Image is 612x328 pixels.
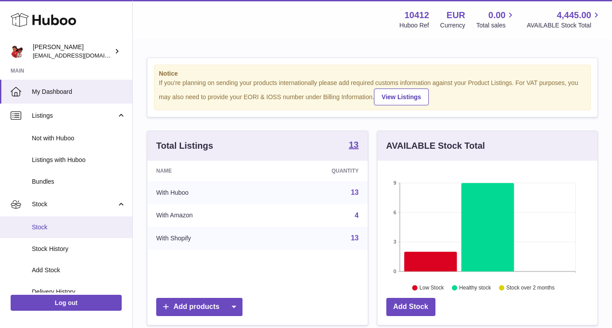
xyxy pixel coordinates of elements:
[147,204,268,227] td: With Amazon
[446,9,465,21] strong: EUR
[32,134,126,143] span: Not with Huboo
[32,88,126,96] span: My Dashboard
[11,45,24,58] img: hello@redracerbooks.com
[159,69,586,78] strong: Notice
[476,9,516,30] a: 0.00 Total sales
[419,285,444,291] text: Low Stock
[506,285,554,291] text: Stock over 2 months
[440,21,466,30] div: Currency
[355,212,359,219] a: 4
[476,21,516,30] span: Total sales
[11,295,122,311] a: Log out
[557,9,591,21] span: 4,445.00
[147,181,268,204] td: With Huboo
[147,161,268,181] th: Name
[156,140,213,152] h3: Total Listings
[393,180,396,185] text: 9
[32,112,116,120] span: Listings
[386,298,435,316] a: Add Stock
[32,178,126,186] span: Bundles
[393,269,396,274] text: 0
[459,285,491,291] text: Healthy stock
[32,223,126,232] span: Stock
[349,140,358,149] strong: 13
[489,9,506,21] span: 0.00
[404,9,429,21] strong: 10412
[268,161,367,181] th: Quantity
[386,140,485,152] h3: AVAILABLE Stock Total
[33,52,130,59] span: [EMAIL_ADDRESS][DOMAIN_NAME]
[527,21,601,30] span: AVAILABLE Stock Total
[159,79,586,105] div: If you're planning on sending your products internationally please add required customs informati...
[32,266,126,274] span: Add Stock
[32,200,116,208] span: Stock
[32,156,126,164] span: Listings with Huboo
[527,9,601,30] a: 4,445.00 AVAILABLE Stock Total
[400,21,429,30] div: Huboo Ref
[374,89,428,105] a: View Listings
[33,43,112,60] div: [PERSON_NAME]
[32,288,126,296] span: Delivery History
[147,227,268,250] td: With Shopify
[349,140,358,151] a: 13
[156,298,242,316] a: Add products
[351,189,359,196] a: 13
[393,239,396,244] text: 3
[32,245,126,253] span: Stock History
[393,210,396,215] text: 6
[351,234,359,242] a: 13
